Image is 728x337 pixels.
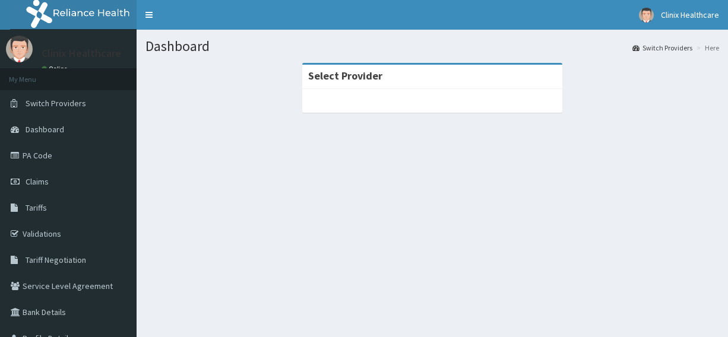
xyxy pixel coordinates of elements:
[6,36,33,62] img: User Image
[632,43,692,53] a: Switch Providers
[26,176,49,187] span: Claims
[42,48,121,59] p: Clinix Healthcare
[639,8,654,23] img: User Image
[42,65,70,73] a: Online
[26,202,47,213] span: Tariffs
[661,9,719,20] span: Clinix Healthcare
[308,69,382,82] strong: Select Provider
[26,98,86,109] span: Switch Providers
[26,255,86,265] span: Tariff Negotiation
[694,43,719,53] li: Here
[145,39,719,54] h1: Dashboard
[26,124,64,135] span: Dashboard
